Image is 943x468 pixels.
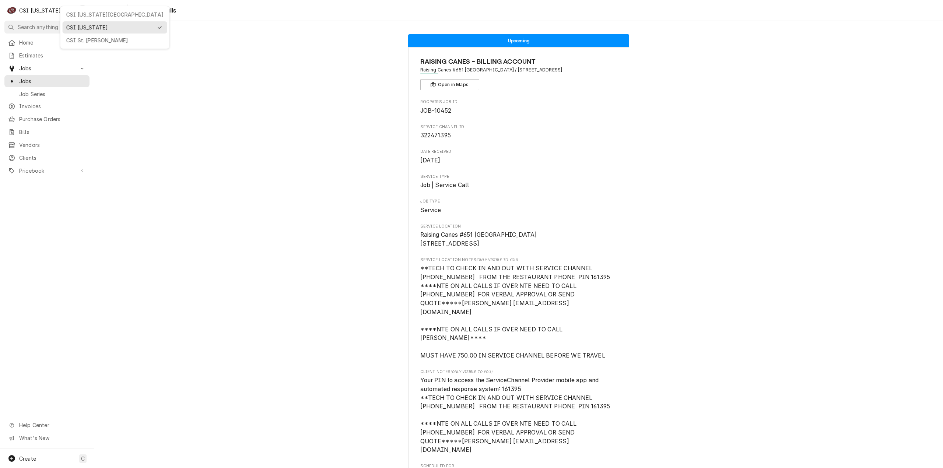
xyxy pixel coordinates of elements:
[19,77,86,85] span: Jobs
[66,24,153,31] div: CSI [US_STATE]
[66,36,164,44] div: CSI St. [PERSON_NAME]
[19,90,86,98] span: Job Series
[66,11,164,18] div: CSI [US_STATE][GEOGRAPHIC_DATA]
[4,88,90,100] a: Go to Job Series
[4,75,90,87] a: Go to Jobs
